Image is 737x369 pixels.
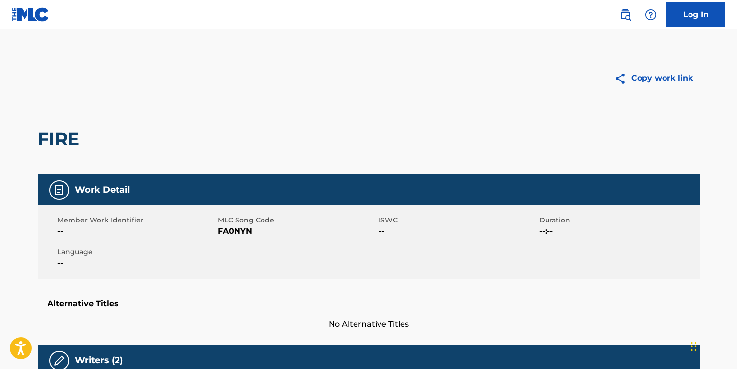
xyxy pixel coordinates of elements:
[57,215,215,225] span: Member Work Identifier
[48,299,690,309] h5: Alternative Titles
[75,184,130,196] h5: Work Detail
[379,215,537,225] span: ISWC
[641,5,661,25] div: Help
[53,184,65,196] img: Work Detail
[539,225,697,237] span: --:--
[619,9,631,21] img: search
[688,322,737,369] div: Widget de chat
[53,355,65,367] img: Writers
[12,7,49,22] img: MLC Logo
[645,9,657,21] img: help
[379,225,537,237] span: --
[666,2,725,27] a: Log In
[75,355,123,366] h5: Writers (2)
[688,322,737,369] iframe: Chat Widget
[38,319,700,330] span: No Alternative Titles
[218,215,376,225] span: MLC Song Code
[38,128,84,150] h2: FIRE
[57,257,215,269] span: --
[691,332,697,361] div: Arrastrar
[607,66,700,91] button: Copy work link
[57,225,215,237] span: --
[57,247,215,257] span: Language
[539,215,697,225] span: Duration
[614,73,631,85] img: Copy work link
[218,225,376,237] span: FA0NYN
[616,5,635,25] a: Public Search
